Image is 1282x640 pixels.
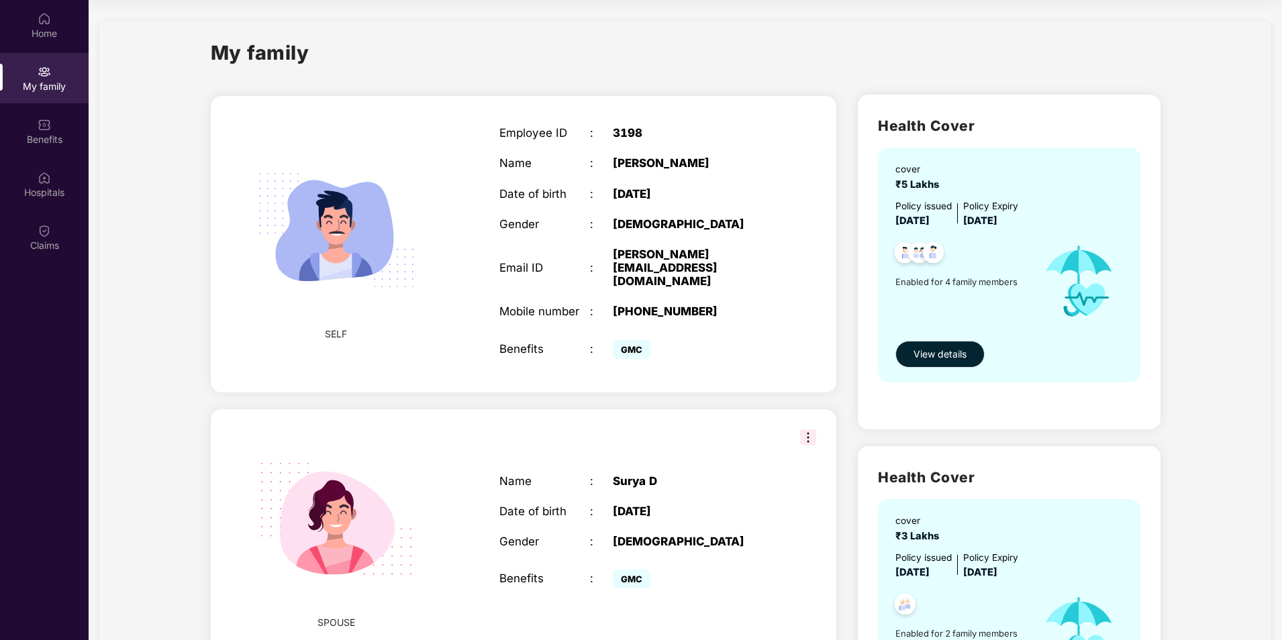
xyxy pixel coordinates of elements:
[38,118,51,131] img: svg+xml;base64,PHN2ZyBpZD0iQmVuZWZpdHMiIHhtbG5zPSJodHRwOi8vd3d3LnczLm9yZy8yMDAwL3N2ZyIgd2lkdGg9Ij...
[590,474,613,488] div: :
[499,572,590,585] div: Benefits
[590,261,613,274] div: :
[889,590,922,623] img: svg+xml;base64,PHN2ZyB4bWxucz0iaHR0cDovL3d3dy53My5vcmcvMjAwMC9zdmciIHdpZHRoPSI0OC45NDMiIGhlaWdodD...
[499,342,590,356] div: Benefits
[613,187,772,201] div: [DATE]
[499,156,590,170] div: Name
[38,171,51,184] img: svg+xml;base64,PHN2ZyBpZD0iSG9zcGl0YWxzIiB4bWxucz0iaHR0cDovL3d3dy53My5vcmcvMjAwMC9zdmciIHdpZHRoPS...
[895,627,1030,640] span: Enabled for 2 family members
[590,342,613,356] div: :
[38,12,51,25] img: svg+xml;base64,PHN2ZyBpZD0iSG9tZSIgeG1sbnM9Imh0dHA6Ly93d3cudzMub3JnLzIwMDAvc3ZnIiB3aWR0aD0iMjAiIG...
[499,535,590,548] div: Gender
[895,199,952,214] div: Policy issued
[211,38,309,68] h1: My family
[240,423,433,616] img: svg+xml;base64,PHN2ZyB4bWxucz0iaHR0cDovL3d3dy53My5vcmcvMjAwMC9zdmciIHdpZHRoPSIyMjQiIGhlaWdodD0iMT...
[914,347,967,362] span: View details
[895,514,944,529] div: cover
[499,504,590,518] div: Date of birth
[889,238,922,271] img: svg+xml;base64,PHN2ZyB4bWxucz0iaHR0cDovL3d3dy53My5vcmcvMjAwMC9zdmciIHdpZHRoPSI0OC45NDMiIGhlaWdodD...
[613,126,772,140] div: 3198
[590,187,613,201] div: :
[317,615,355,630] span: SPOUSE
[800,429,816,445] img: svg+xml;base64,PHN2ZyB3aWR0aD0iMzIiIGhlaWdodD0iMzIiIHZpZXdCb3g9IjAgMCAzMiAzMiIgZmlsbD0ibm9uZSIgeG...
[613,474,772,488] div: Surya D
[895,275,1030,288] span: Enabled for 4 family members
[917,238,950,271] img: svg+xml;base64,PHN2ZyB4bWxucz0iaHR0cDovL3d3dy53My5vcmcvMjAwMC9zdmciIHdpZHRoPSI0OC45NDMiIGhlaWdodD...
[499,217,590,231] div: Gender
[590,156,613,170] div: :
[613,340,650,359] span: GMC
[895,178,944,191] span: ₹5 Lakhs
[895,215,930,227] span: [DATE]
[895,551,952,566] div: Policy issued
[878,466,1140,488] h2: Health Cover
[878,115,1140,137] h2: Health Cover
[613,535,772,548] div: [DEMOGRAPHIC_DATA]
[1030,229,1128,334] img: icon
[499,126,590,140] div: Employee ID
[613,504,772,518] div: [DATE]
[895,162,944,177] div: cover
[38,65,51,78] img: svg+xml;base64,PHN2ZyB3aWR0aD0iMjAiIGhlaWdodD0iMjAiIHZpZXdCb3g9IjAgMCAyMCAyMCIgZmlsbD0ibm9uZSIgeG...
[499,261,590,274] div: Email ID
[963,199,1018,214] div: Policy Expiry
[895,341,985,368] button: View details
[590,572,613,585] div: :
[613,217,772,231] div: [DEMOGRAPHIC_DATA]
[590,217,613,231] div: :
[613,248,772,288] div: [PERSON_NAME][EMAIL_ADDRESS][DOMAIN_NAME]
[895,530,944,542] span: ₹3 Lakhs
[499,305,590,318] div: Mobile number
[613,156,772,170] div: [PERSON_NAME]
[963,215,997,227] span: [DATE]
[499,187,590,201] div: Date of birth
[325,327,347,341] span: SELF
[963,566,997,578] span: [DATE]
[895,566,930,578] span: [DATE]
[613,570,650,588] span: GMC
[590,504,613,518] div: :
[613,305,772,318] div: [PHONE_NUMBER]
[38,224,51,237] img: svg+xml;base64,PHN2ZyBpZD0iQ2xhaW0iIHhtbG5zPSJodHRwOi8vd3d3LnczLm9yZy8yMDAwL3N2ZyIgd2lkdGg9IjIwIi...
[240,134,433,327] img: svg+xml;base64,PHN2ZyB4bWxucz0iaHR0cDovL3d3dy53My5vcmcvMjAwMC9zdmciIHdpZHRoPSIyMjQiIGhlaWdodD0iMT...
[590,305,613,318] div: :
[903,238,936,271] img: svg+xml;base64,PHN2ZyB4bWxucz0iaHR0cDovL3d3dy53My5vcmcvMjAwMC9zdmciIHdpZHRoPSI0OC45MTUiIGhlaWdodD...
[590,126,613,140] div: :
[499,474,590,488] div: Name
[590,535,613,548] div: :
[963,551,1018,566] div: Policy Expiry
